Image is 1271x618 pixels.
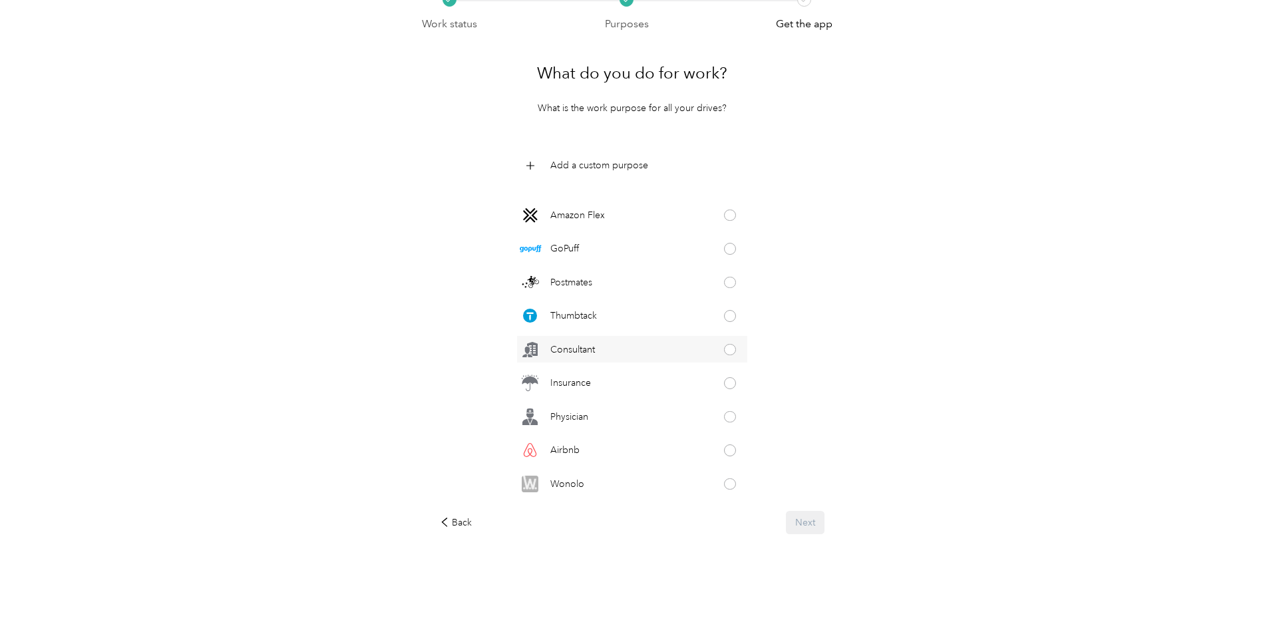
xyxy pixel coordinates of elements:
[550,410,588,424] p: Physician
[1196,543,1271,618] iframe: Everlance-gr Chat Button Frame
[550,208,605,222] p: Amazon Flex
[550,477,584,491] p: Wonolo
[776,16,832,33] p: Get the app
[538,101,727,115] p: What is the work purpose for all your drives?
[550,275,592,289] p: Postmates
[550,376,591,390] p: Insurance
[550,443,580,457] p: Airbnb
[537,57,727,89] h1: What do you do for work?
[605,16,649,33] p: Purposes
[550,309,597,323] p: Thumbtack
[522,476,538,492] img: Legacy Icon [Wonolo]
[550,343,595,357] p: Consultant
[440,516,472,530] div: Back
[422,16,477,33] p: Work status
[550,158,648,172] p: Add a custom purpose
[550,241,579,255] p: GoPuff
